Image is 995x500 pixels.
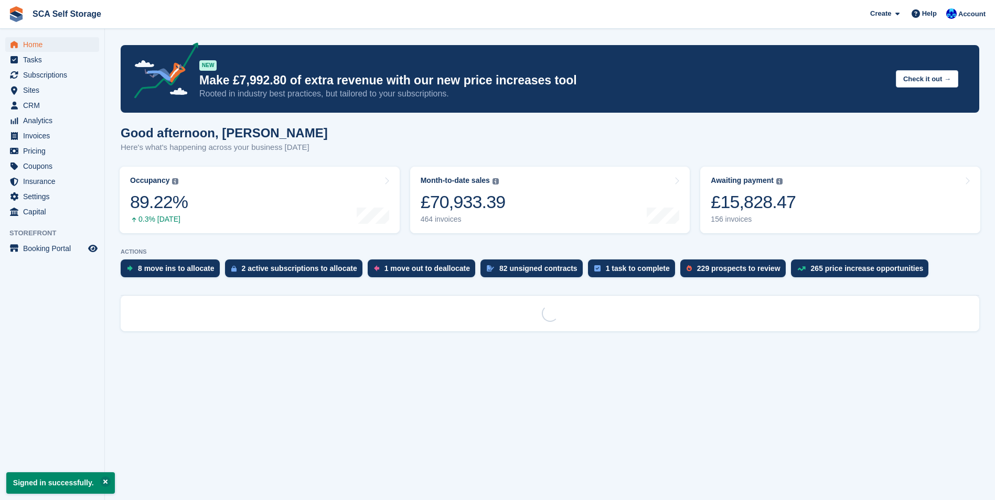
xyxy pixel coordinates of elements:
p: Here's what's happening across your business [DATE] [121,142,328,154]
img: icon-info-grey-7440780725fd019a000dd9b08b2336e03edf1995a4989e88bcd33f0948082b44.svg [172,178,178,184]
span: Pricing [23,144,86,158]
span: Subscriptions [23,68,86,82]
div: 89.22% [130,191,188,213]
p: ACTIONS [121,248,979,255]
a: 1 task to complete [588,259,680,282]
div: Awaiting payment [711,176,774,185]
a: 8 move ins to allocate [121,259,225,282]
img: task-75834270c22a3079a89374b754ae025e5fb1db73e45f91037f5363f120a921f8.svg [594,265,601,271]
div: £70,933.39 [421,191,506,213]
div: 8 move ins to allocate [138,264,215,273]
span: Settings [23,189,86,204]
a: Awaiting payment £15,828.47 156 invoices [700,167,980,233]
p: Rooted in industry best practices, but tailored to your subscriptions. [199,88,887,100]
span: Insurance [23,174,86,189]
div: 156 invoices [711,215,796,224]
span: Storefront [9,228,104,238]
a: 265 price increase opportunities [791,259,934,282]
a: menu [5,98,99,113]
span: Help [922,8,937,19]
a: menu [5,241,99,256]
p: Make £7,992.80 of extra revenue with our new price increases tool [199,73,887,88]
div: 265 price increase opportunities [811,264,924,273]
span: Invoices [23,128,86,143]
a: menu [5,113,99,128]
img: prospect-51fa495bee0391a8d652442698ab0144808aea92771e9ea1ae160a38d050c398.svg [687,265,692,271]
span: Tasks [23,52,86,67]
span: Analytics [23,113,86,128]
div: 2 active subscriptions to allocate [242,264,357,273]
img: icon-info-grey-7440780725fd019a000dd9b08b2336e03edf1995a4989e88bcd33f0948082b44.svg [776,178,783,184]
a: Preview store [87,242,99,255]
a: menu [5,144,99,158]
span: Create [870,8,891,19]
div: 82 unsigned contracts [499,264,577,273]
div: Month-to-date sales [421,176,490,185]
img: contract_signature_icon-13c848040528278c33f63329250d36e43548de30e8caae1d1a13099fd9432cc5.svg [487,265,494,271]
img: icon-info-grey-7440780725fd019a000dd9b08b2336e03edf1995a4989e88bcd33f0948082b44.svg [493,178,499,184]
span: CRM [23,98,86,113]
img: price_increase_opportunities-93ffe204e8149a01c8c9dc8f82e8f89637d9d84a8eef4429ea346261dce0b2c0.svg [797,266,806,271]
span: Home [23,37,86,52]
div: 229 prospects to review [697,264,780,273]
span: Capital [23,204,86,219]
img: stora-icon-8386f47178a22dfd0bd8f6a31ec36ba5ce8667c1dd55bd0f319d3a0aa187defe.svg [8,6,24,22]
a: menu [5,189,99,204]
a: menu [5,52,99,67]
img: move_ins_to_allocate_icon-fdf77a2bb77ea45bf5b3d319d69a93e2d87916cf1d5bf7949dd705db3b84f3ca.svg [127,265,133,271]
div: 0.3% [DATE] [130,215,188,224]
p: Signed in successfully. [6,472,115,494]
h1: Good afternoon, [PERSON_NAME] [121,126,328,140]
a: menu [5,83,99,97]
a: 229 prospects to review [680,259,791,282]
a: menu [5,174,99,189]
a: menu [5,68,99,82]
img: move_outs_to_deallocate_icon-f764333ba52eb49d3ac5e1228854f67142a1ed5810a6f6cc68b1a99e826820c5.svg [374,265,379,271]
div: 1 move out to deallocate [384,264,470,273]
span: Sites [23,83,86,97]
a: 2 active subscriptions to allocate [225,259,368,282]
div: 464 invoices [421,215,506,224]
img: price-adjustments-announcement-icon-8257ccfd72463d97f412b2fc003d46551f7dbcb40ab6d574587a9cd5c0d94... [125,42,199,102]
span: Coupons [23,159,86,173]
a: Month-to-date sales £70,933.39 464 invoices [410,167,690,233]
a: menu [5,37,99,52]
div: Occupancy [130,176,169,185]
a: 82 unsigned contracts [480,259,588,282]
img: active_subscription_to_allocate_icon-d502201f5373d7db506a760aba3b589e785aa758c864c3986d89f69b8ff3... [231,265,237,272]
a: 1 move out to deallocate [368,259,480,282]
div: £15,828.47 [711,191,796,213]
img: Kelly Neesham [946,8,957,19]
button: Check it out → [896,70,958,88]
div: 1 task to complete [606,264,670,273]
span: Account [958,9,986,19]
span: Booking Portal [23,241,86,256]
a: menu [5,204,99,219]
a: Occupancy 89.22% 0.3% [DATE] [120,167,400,233]
a: SCA Self Storage [28,5,105,23]
a: menu [5,159,99,173]
div: NEW [199,60,217,71]
a: menu [5,128,99,143]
